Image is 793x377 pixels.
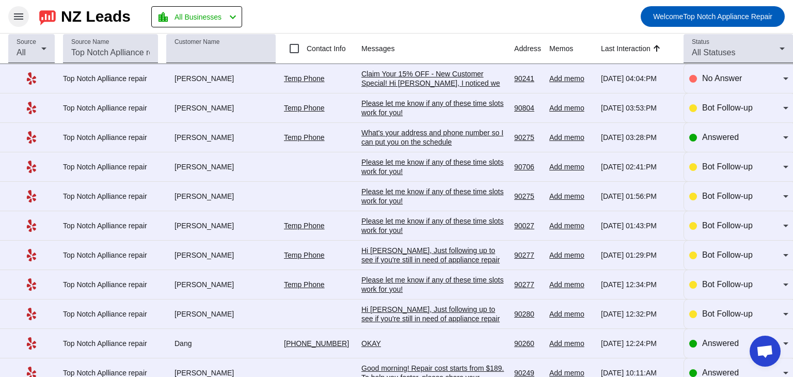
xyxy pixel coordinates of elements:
div: Top Notch Aplliance repair [63,103,158,113]
span: All [17,48,26,57]
div: Claim Your 15% OFF - New Customer Special! Hi [PERSON_NAME], I noticed we hadn't connected about ... [361,69,506,153]
mat-icon: menu [12,10,25,23]
mat-icon: chevron_left [227,11,239,23]
span: Bot Follow-up [702,250,753,259]
div: Hi [PERSON_NAME], Just following up to see if you're still in need of appliance repair assistance... [361,246,506,329]
a: Open chat [750,336,781,367]
span: Bot Follow-up [702,103,753,112]
span: Top Notch Appliance Repair [653,9,772,24]
mat-icon: Yelp [25,278,38,291]
div: 90706 [514,162,541,171]
div: 90027 [514,221,541,230]
div: [PERSON_NAME] [166,103,276,113]
div: Add memo [549,192,593,201]
span: No Answer [702,74,742,83]
div: [PERSON_NAME] [166,74,276,83]
div: Top Notch Aplliance repair [63,280,158,289]
div: What's your address and phone number so I can put you on the schedule [361,128,506,147]
div: Top Notch Aplliance repair [63,192,158,201]
div: [DATE] 04:04:PM [601,74,675,83]
div: 90275 [514,133,541,142]
span: Bot Follow-up [702,192,753,200]
span: Answered [702,368,739,377]
a: Temp Phone [284,280,325,289]
div: NZ Leads [61,9,131,24]
div: Add memo [549,103,593,113]
a: Temp Phone [284,222,325,230]
div: [PERSON_NAME] [166,280,276,289]
mat-icon: location_city [157,11,169,23]
mat-label: Customer Name [175,39,219,45]
div: Top Notch Aplliance repair [63,339,158,348]
div: 90260 [514,339,541,348]
div: Please let me know if any of these time slots work for you!​ [361,99,506,117]
span: All Statuses [692,48,735,57]
mat-icon: Yelp [25,219,38,232]
th: Address [514,34,549,64]
div: [PERSON_NAME] [166,133,276,142]
mat-icon: Yelp [25,102,38,114]
div: Dang [166,339,276,348]
mat-icon: Yelp [25,190,38,202]
th: Messages [361,34,514,64]
div: [DATE] 12:32:PM [601,309,675,319]
div: [DATE] 03:28:PM [601,133,675,142]
div: Top Notch Aplliance repair [63,74,158,83]
div: [PERSON_NAME] [166,162,276,171]
button: All Businesses [151,6,242,27]
span: Answered [702,133,739,142]
div: Please let me know if any of these time slots work for you!​ [361,275,506,294]
div: 90804 [514,103,541,113]
div: Add memo [549,162,593,171]
div: Last Interaction [601,43,651,54]
div: Add memo [549,339,593,348]
span: Bot Follow-up [702,221,753,230]
div: Top Notch Aplliance repair [63,221,158,230]
a: Temp Phone [284,74,325,83]
div: 90241 [514,74,541,83]
div: Top Notch Aplliance repair [63,133,158,142]
div: Top Notch Aplliance repair [63,162,158,171]
div: [DATE] 02:41:PM [601,162,675,171]
a: Temp Phone [284,133,325,142]
div: [DATE] 01:56:PM [601,192,675,201]
div: Add memo [549,74,593,83]
span: Bot Follow-up [702,309,753,318]
div: [DATE] 01:43:PM [601,221,675,230]
button: WelcomeTop Notch Appliance Repair [641,6,785,27]
label: Contact Info [305,43,346,54]
div: Please let me know if any of these time slots work for you!​ [361,187,506,206]
mat-icon: Yelp [25,249,38,261]
div: Top Notch Aplliance repair [63,309,158,319]
mat-icon: Yelp [25,131,38,144]
div: Add memo [549,221,593,230]
mat-icon: Yelp [25,72,38,85]
mat-label: Source [17,39,36,45]
th: Memos [549,34,601,64]
div: [DATE] 12:24:PM [601,339,675,348]
mat-icon: Yelp [25,337,38,350]
div: 90280 [514,309,541,319]
div: Please let me know if any of these time slots work for you!​ [361,216,506,235]
span: Bot Follow-up [702,280,753,289]
div: [PERSON_NAME] [166,309,276,319]
input: Top Notch Aplliance repair [71,46,150,59]
div: Add memo [549,133,593,142]
span: Welcome [653,12,683,21]
span: Bot Follow-up [702,162,753,171]
div: [DATE] 01:29:PM [601,250,675,260]
div: Add memo [549,309,593,319]
div: 90275 [514,192,541,201]
div: Add memo [549,280,593,289]
div: [PERSON_NAME] [166,192,276,201]
div: [PERSON_NAME] [166,250,276,260]
div: 90277 [514,250,541,260]
div: [DATE] 12:34:PM [601,280,675,289]
a: Temp Phone [284,104,325,112]
div: Please let me know if any of these time slots work for you!​ [361,158,506,176]
div: [DATE] 03:53:PM [601,103,675,113]
span: Answered [702,339,739,348]
div: [PERSON_NAME] [166,221,276,230]
a: Temp Phone [284,251,325,259]
div: Add memo [549,250,593,260]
